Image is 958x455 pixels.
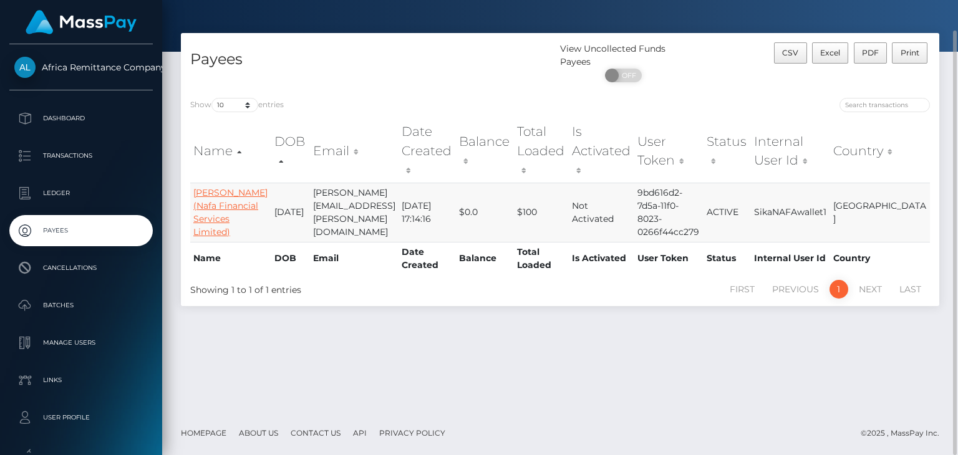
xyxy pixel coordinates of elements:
p: Batches [14,296,148,315]
div: © 2025 , MassPay Inc. [861,426,949,440]
a: Transactions [9,140,153,171]
button: PDF [854,42,888,64]
th: Total Loaded [514,242,569,275]
p: Manage Users [14,333,148,352]
td: SikaNAFAwallet1 [751,183,830,242]
th: Balance: activate to sort column ascending [456,119,514,182]
td: [DATE] 17:14:16 [399,183,456,242]
p: Links [14,371,148,390]
th: Country [830,242,930,275]
th: User Token: activate to sort column ascending [634,119,703,182]
label: Show entries [190,98,284,112]
td: [GEOGRAPHIC_DATA] [830,183,930,242]
a: 1 [830,280,848,299]
span: CSV [782,48,798,57]
select: Showentries [211,98,258,112]
a: User Profile [9,402,153,433]
input: Search transactions [839,98,930,112]
a: Manage Users [9,327,153,358]
a: [PERSON_NAME] (Nafa Financial Services Limited) [193,187,268,237]
div: Showing 1 to 1 of 1 entries [190,279,488,297]
th: DOB: activate to sort column descending [271,119,310,182]
th: Status [704,242,751,275]
td: [PERSON_NAME][EMAIL_ADDRESS][PERSON_NAME][DOMAIN_NAME] [310,183,399,242]
span: Africa Remittance Company LLC [9,62,153,73]
th: Name [190,242,271,275]
a: Ledger [9,178,153,209]
a: Payees [9,215,153,246]
th: Email: activate to sort column ascending [310,119,399,182]
th: Email [310,242,399,275]
a: Links [9,365,153,396]
th: Status: activate to sort column ascending [704,119,751,182]
th: User Token [634,242,703,275]
h4: Payees [190,49,551,70]
a: Dashboard [9,103,153,134]
p: Dashboard [14,109,148,128]
td: $100 [514,183,569,242]
span: Print [901,48,919,57]
th: Date Created [399,242,456,275]
th: Total Loaded: activate to sort column ascending [514,119,569,182]
a: About Us [234,423,283,443]
span: PDF [862,48,879,57]
p: Transactions [14,146,148,165]
a: Privacy Policy [374,423,450,443]
button: CSV [774,42,807,64]
img: MassPay Logo [26,10,137,34]
td: [DATE] [271,183,310,242]
p: User Profile [14,408,148,427]
div: View Uncollected Funds Payees [560,42,687,69]
th: DOB [271,242,310,275]
p: Ledger [14,184,148,203]
a: Batches [9,290,153,321]
th: Country: activate to sort column ascending [830,119,930,182]
p: Payees [14,221,148,240]
a: Contact Us [286,423,346,443]
a: Cancellations [9,252,153,284]
th: Is Activated [569,242,635,275]
th: Internal User Id: activate to sort column ascending [751,119,830,182]
p: Cancellations [14,259,148,277]
button: Print [892,42,927,64]
td: Not Activated [569,183,635,242]
th: Internal User Id [751,242,830,275]
a: Homepage [176,423,231,443]
td: 9bd616d2-7d5a-11f0-8023-0266f44cc279 [634,183,703,242]
th: Name: activate to sort column ascending [190,119,271,182]
td: ACTIVE [704,183,751,242]
span: OFF [612,69,643,82]
th: Balance [456,242,514,275]
th: Is Activated: activate to sort column ascending [569,119,635,182]
span: Excel [820,48,840,57]
button: Excel [812,42,849,64]
th: Date Created: activate to sort column ascending [399,119,456,182]
img: Africa Remittance Company LLC [14,57,36,78]
td: $0.0 [456,183,514,242]
a: API [348,423,372,443]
